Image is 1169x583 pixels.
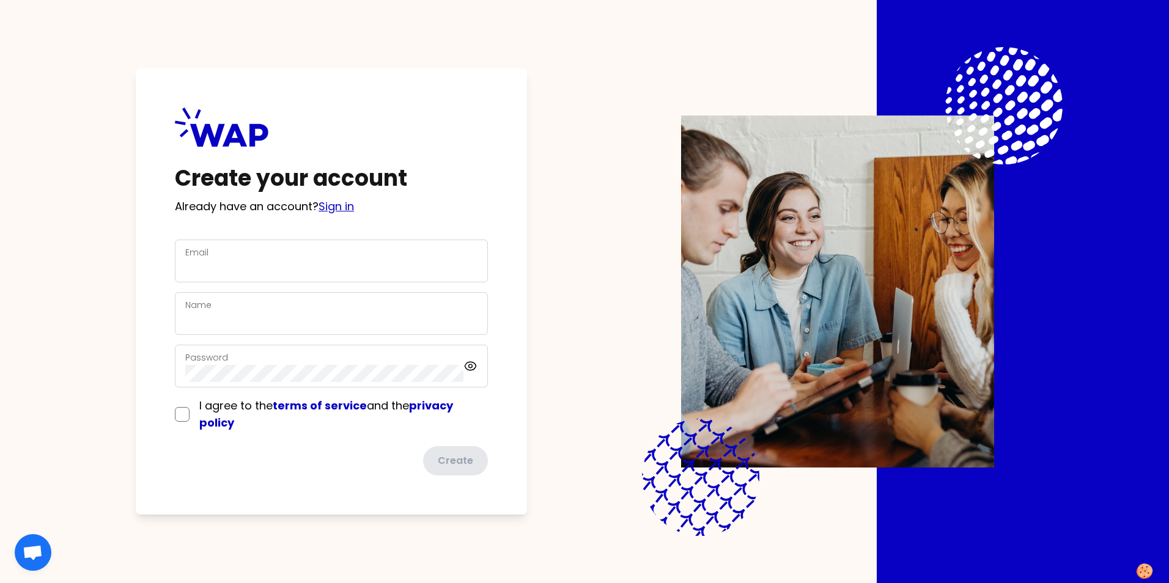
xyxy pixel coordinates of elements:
[175,198,488,215] p: Already have an account?
[185,351,228,364] label: Password
[175,166,488,191] h1: Create your account
[273,398,367,413] a: terms of service
[199,398,453,430] span: I agree to the and the
[185,246,208,258] label: Email
[319,199,354,214] a: Sign in
[185,299,212,311] label: Name
[423,446,488,475] button: Create
[15,534,51,571] div: 开放式聊天
[681,116,994,468] img: Description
